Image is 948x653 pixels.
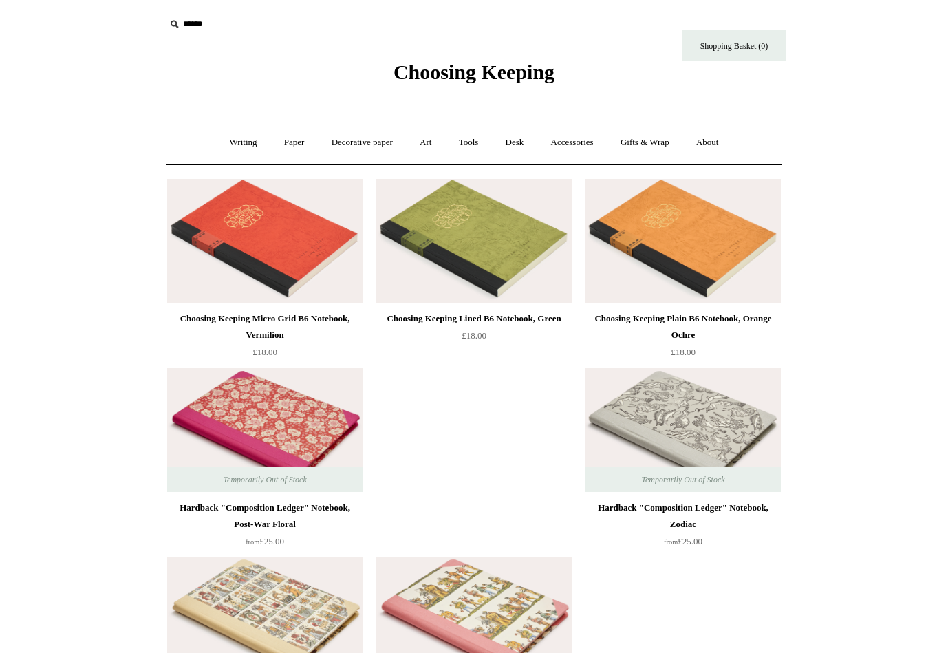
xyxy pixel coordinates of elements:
a: Accessories [539,125,606,161]
span: £18.00 [252,347,277,357]
img: Hardback "Composition Ledger" Notebook, Zodiac [585,368,781,492]
a: Choosing Keeping Lined B6 Notebook, Green Choosing Keeping Lined B6 Notebook, Green [376,179,572,303]
a: Desk [493,125,537,161]
a: Choosing Keeping Micro Grid B6 Notebook, Vermilion Choosing Keeping Micro Grid B6 Notebook, Vermi... [167,179,363,303]
a: Choosing Keeping Plain B6 Notebook, Orange Ochre £18.00 [585,310,781,367]
span: £25.00 [664,536,702,546]
div: Choosing Keeping Lined B6 Notebook, Green [380,310,568,327]
a: Choosing Keeping Plain B6 Notebook, Orange Ochre Choosing Keeping Plain B6 Notebook, Orange Ochre [585,179,781,303]
img: Choosing Keeping Micro Grid B6 Notebook, Vermilion [167,179,363,303]
a: Writing [217,125,270,161]
a: Hardback "Composition Ledger" Notebook, Zodiac from£25.00 [585,500,781,556]
div: Choosing Keeping Plain B6 Notebook, Orange Ochre [589,310,777,343]
a: Choosing Keeping Lined B6 Notebook, Green £18.00 [376,310,572,367]
div: Hardback "Composition Ledger" Notebook, Post-War Floral [171,500,359,533]
a: Choosing Keeping Micro Grid B6 Notebook, Vermilion £18.00 [167,310,363,367]
a: About [684,125,731,161]
a: Paper [272,125,317,161]
a: Hardback "Composition Ledger" Notebook, Zodiac Hardback "Composition Ledger" Notebook, Zodiac Tem... [585,368,781,492]
img: Hardback "Composition Ledger" Notebook, Post-War Floral [167,368,363,492]
span: from [664,538,678,546]
a: Hardback "Composition Ledger" Notebook, Post-War Floral Hardback "Composition Ledger" Notebook, P... [167,368,363,492]
img: Choosing Keeping Plain B6 Notebook, Orange Ochre [585,179,781,303]
span: £25.00 [246,536,284,546]
span: Choosing Keeping [394,61,554,83]
a: Shopping Basket (0) [682,30,786,61]
span: £18.00 [462,330,486,341]
a: Gifts & Wrap [608,125,682,161]
span: from [246,538,259,546]
span: Temporarily Out of Stock [209,467,320,492]
div: Hardback "Composition Ledger" Notebook, Zodiac [589,500,777,533]
a: Decorative paper [319,125,405,161]
div: Choosing Keeping Micro Grid B6 Notebook, Vermilion [171,310,359,343]
span: £18.00 [671,347,696,357]
span: Temporarily Out of Stock [627,467,738,492]
a: Choosing Keeping [394,72,554,81]
a: Hardback "Composition Ledger" Notebook, Post-War Floral from£25.00 [167,500,363,556]
a: Art [407,125,444,161]
a: Tools [446,125,491,161]
img: Choosing Keeping Lined B6 Notebook, Green [376,179,572,303]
